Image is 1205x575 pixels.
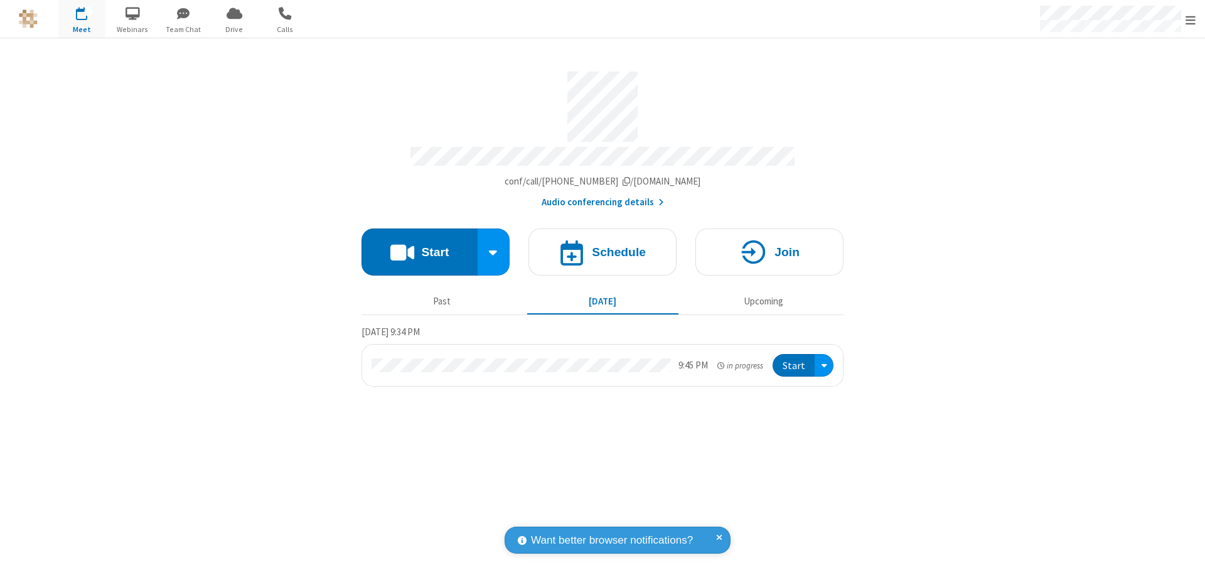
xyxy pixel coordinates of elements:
[505,175,701,187] span: Copy my meeting room link
[361,325,843,387] section: Today's Meetings
[58,24,105,35] span: Meet
[717,360,763,372] em: in progress
[367,289,518,313] button: Past
[361,326,420,338] span: [DATE] 9:34 PM
[361,62,843,210] section: Account details
[678,358,708,373] div: 9:45 PM
[592,246,646,258] h4: Schedule
[531,532,693,549] span: Want better browser notifications?
[527,289,678,313] button: [DATE]
[695,228,843,276] button: Join
[478,228,510,276] div: Start conference options
[109,24,156,35] span: Webinars
[773,354,815,377] button: Start
[542,195,664,210] button: Audio conferencing details
[19,9,38,28] img: QA Selenium DO NOT DELETE OR CHANGE
[505,175,701,189] button: Copy my meeting room linkCopy my meeting room link
[262,24,309,35] span: Calls
[160,24,207,35] span: Team Chat
[85,7,93,16] div: 1
[815,354,833,377] div: Open menu
[774,246,800,258] h4: Join
[528,228,677,276] button: Schedule
[421,246,449,258] h4: Start
[361,228,478,276] button: Start
[211,24,258,35] span: Drive
[688,289,839,313] button: Upcoming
